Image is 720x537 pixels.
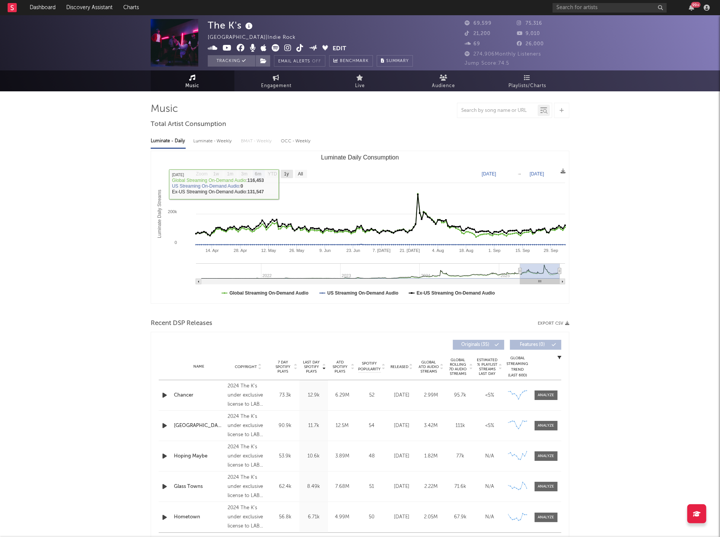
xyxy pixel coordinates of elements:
button: Email AlertsOff [274,55,325,67]
a: Engagement [234,70,318,91]
input: Search for artists [553,3,667,13]
button: Originals(35) [453,340,504,350]
text: 0 [175,240,177,245]
text: 21. [DATE] [400,248,420,253]
div: The K's [208,19,255,32]
div: 52 [358,392,385,399]
div: 95.7k [448,392,473,399]
div: N/A [477,483,502,491]
button: Features(0) [510,340,561,350]
div: 73.3k [273,392,298,399]
text: All [298,172,303,177]
div: 12.5M [330,422,355,430]
div: [DATE] [389,513,414,521]
div: OCC - Weekly [281,135,311,148]
span: Global ATD Audio Streams [418,360,439,374]
div: [DATE] [389,392,414,399]
a: Live [318,70,402,91]
div: <5% [477,392,502,399]
div: 2024 The K's under exclusive license to LAB Records, Ltd [228,382,269,409]
button: Summary [377,55,413,67]
text: 1m [227,172,234,177]
span: 21,200 [465,31,491,36]
span: Recent DSP Releases [151,319,212,328]
div: Global Streaming Trend (Last 60D) [506,355,529,378]
span: 7 Day Spotify Plays [273,360,293,374]
text: 15. Sep [516,248,530,253]
span: Originals ( 35 ) [458,343,493,347]
button: Edit [333,44,347,54]
text: 200k [168,209,177,214]
text: 26. May [289,248,304,253]
span: 75,316 [517,21,543,26]
div: 12.9k [301,392,326,399]
div: 2024 The K's under exclusive license to LAB Records, Ltd [228,412,269,440]
div: 56.8k [273,513,298,521]
span: Copyright [235,365,257,369]
div: Luminate - Weekly [193,135,233,148]
a: Glass Towns [174,483,224,491]
div: 48 [358,453,385,460]
text: US Streaming On-Demand Audio [327,290,398,296]
div: [DATE] [389,483,414,491]
span: Estimated % Playlist Streams Last Day [477,358,498,376]
a: Hometown [174,513,224,521]
text: Ex-US Streaming On-Demand Audio [417,290,495,296]
div: 2024 The K's under exclusive license to LAB Records, Ltd [228,473,269,500]
div: 77k [448,453,473,460]
div: Hoping Maybe [174,453,224,460]
span: Released [390,365,408,369]
div: 90.9k [273,422,298,430]
div: 2.05M [418,513,444,521]
a: [GEOGRAPHIC_DATA] [174,422,224,430]
div: 10.6k [301,453,326,460]
div: 6.29M [330,392,355,399]
div: Name [174,364,224,370]
text: Luminate Daily Consumption [321,154,399,161]
div: 2.99M [418,392,444,399]
div: 4.99M [330,513,355,521]
span: Total Artist Consumption [151,120,226,129]
div: 3.89M [330,453,355,460]
button: 99+ [689,5,694,11]
span: 9,010 [517,31,540,36]
div: N/A [477,453,502,460]
span: Global Rolling 7D Audio Streams [448,358,468,376]
div: 111k [448,422,473,430]
text: → [517,171,522,177]
div: [GEOGRAPHIC_DATA] | Indie Rock [208,33,304,42]
span: 69,599 [465,21,492,26]
a: Chancer [174,392,224,399]
text: Global Streaming On-Demand Audio [229,290,309,296]
span: Features ( 0 ) [515,343,550,347]
span: 26,000 [517,41,544,46]
text: 9. Jun [319,248,331,253]
div: 51 [358,483,385,491]
text: 1w [213,172,219,177]
div: 11.7k [301,422,326,430]
a: Music [151,70,234,91]
span: Summary [386,59,409,63]
div: 8.49k [301,483,326,491]
span: 274,906 Monthly Listeners [465,52,541,57]
div: 54 [358,422,385,430]
em: Off [312,59,321,64]
text: 3m [241,172,248,177]
text: 6m [255,172,261,177]
text: 4. Aug [432,248,444,253]
span: Live [355,81,365,91]
div: 1.82M [418,453,444,460]
button: Export CSV [538,321,569,326]
div: [DATE] [389,453,414,460]
text: 29. Sep [544,248,558,253]
div: 3.42M [418,422,444,430]
span: ATD Spotify Plays [330,360,350,374]
span: Spotify Popularity [358,361,381,372]
span: Audience [432,81,456,91]
text: [DATE] [482,171,496,177]
div: 62.4k [273,483,298,491]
